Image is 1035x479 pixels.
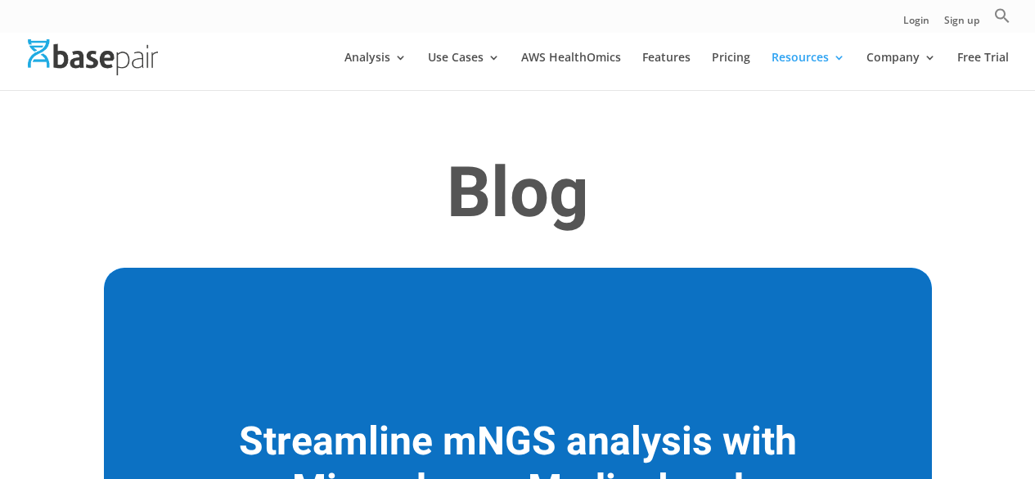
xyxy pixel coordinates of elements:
a: AWS HealthOmics [521,52,621,90]
img: Basepair [28,39,158,75]
a: Search Icon Link [994,7,1010,33]
a: Analysis [344,52,407,90]
a: Free Trial [957,52,1009,90]
a: Use Cases [428,52,500,90]
svg: Search [994,7,1010,24]
h1: Blog [104,153,932,245]
a: Login [903,16,929,33]
a: Sign up [944,16,979,33]
a: Pricing [712,52,750,90]
a: Features [642,52,691,90]
a: Resources [772,52,845,90]
a: Company [866,52,936,90]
